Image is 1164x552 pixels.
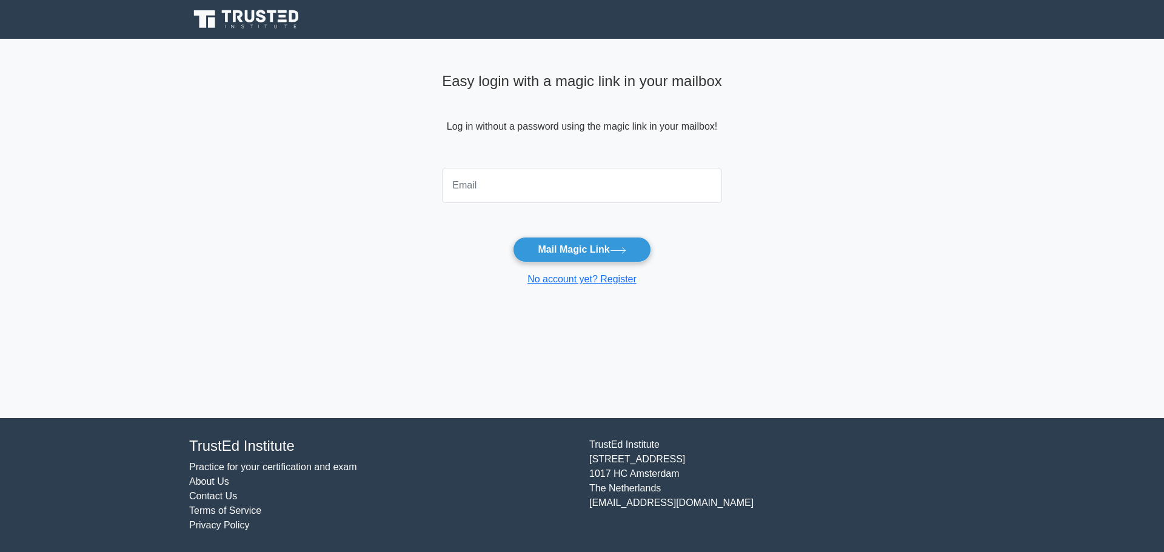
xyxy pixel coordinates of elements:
[442,168,722,203] input: Email
[527,274,637,284] a: No account yet? Register
[189,491,237,501] a: Contact Us
[513,237,651,262] button: Mail Magic Link
[189,505,261,516] a: Terms of Service
[189,520,250,530] a: Privacy Policy
[442,68,722,163] div: Log in without a password using the magic link in your mailbox!
[189,437,575,455] h4: TrustEd Institute
[189,462,357,472] a: Practice for your certification and exam
[189,476,229,487] a: About Us
[442,73,722,90] h4: Easy login with a magic link in your mailbox
[582,437,982,533] div: TrustEd Institute [STREET_ADDRESS] 1017 HC Amsterdam The Netherlands [EMAIL_ADDRESS][DOMAIN_NAME]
